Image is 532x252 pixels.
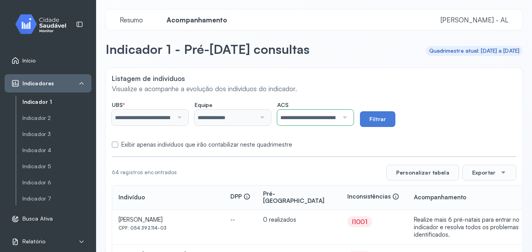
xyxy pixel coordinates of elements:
button: Exportar [462,165,516,180]
span: [PERSON_NAME] - AL [441,16,508,24]
a: Início [11,57,85,64]
a: Indicador 5 [22,163,91,170]
a: Indicador 3 [22,131,91,138]
span: Resumo [115,16,148,24]
div: CPF: 054.392.114-03 [119,225,218,231]
a: Indicador 2 [22,115,91,121]
img: monitor.svg [8,13,79,36]
span: UBS [112,101,125,109]
a: Indicador 7 [22,195,91,202]
span: Acompanhamento [162,16,232,24]
div: Quadrimestre atual: [DATE] a [DATE] [429,48,520,54]
button: Filtrar [360,111,395,127]
a: Indicador 3 [22,129,91,139]
span: Busca Ativa [22,215,53,222]
span: Relatório [22,238,45,245]
a: Indicador 1 [22,97,91,107]
span: Início [22,57,36,64]
div: 0 realizados [263,216,335,224]
div: Indivíduo [119,194,145,201]
button: Personalizar tabela [386,165,459,180]
a: Indicador 4 [22,147,91,154]
a: Indicador 4 [22,145,91,155]
div: Inconsistências [347,193,399,202]
a: Acompanhamento [159,16,235,24]
div: -- [230,216,250,224]
p: Indicador 1 - Pré-[DATE] consultas [106,41,310,57]
div: Pré-[GEOGRAPHIC_DATA] [263,190,335,205]
a: Indicador 6 [22,178,91,188]
div: I1001 [352,218,367,226]
a: Indicador 5 [22,162,91,171]
a: Indicador 6 [22,179,91,186]
span: Indicadores [22,80,54,87]
label: Exibir apenas indivíduos que irão contabilizar neste quadrimestre [121,141,292,149]
a: Resumo [112,16,151,24]
span: ACS [277,101,289,109]
p: Visualize e acompanhe a evolução dos indivíduos do indicador. [112,85,516,93]
p: Listagem de indivíduos [112,74,516,83]
a: Indicador 2 [22,113,91,123]
div: [PERSON_NAME] [119,216,218,224]
div: DPP [230,193,250,202]
a: Busca Ativa [11,215,85,223]
a: Indicador 7 [22,194,91,204]
a: Indicador 1 [22,99,91,105]
div: 64 registros encontrados [112,169,177,176]
span: Equipe [195,101,212,109]
div: Acompanhamento [414,194,466,201]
